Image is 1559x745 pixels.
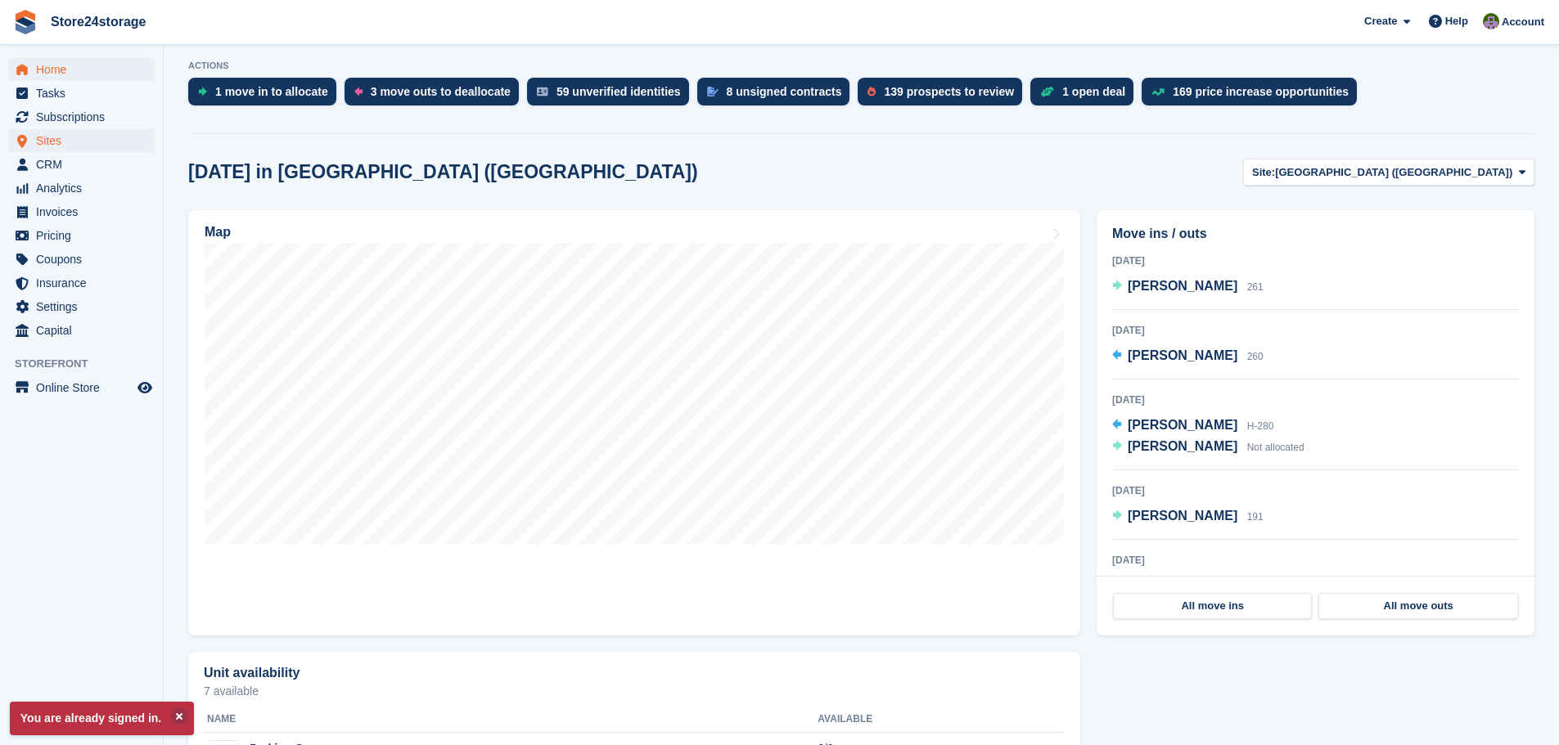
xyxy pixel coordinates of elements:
th: Name [204,707,818,733]
img: Jane Welch [1483,13,1499,29]
div: 1 move in to allocate [215,85,328,98]
h2: [DATE] in [GEOGRAPHIC_DATA] ([GEOGRAPHIC_DATA]) [188,161,698,183]
a: Preview store [135,378,155,397]
span: 261 [1247,281,1264,293]
img: move_ins_to_allocate_icon-fdf77a2bb77ea45bf5b3d319d69a93e2d87916cf1d5bf7949dd705db3b84f3ca.svg [198,87,207,96]
img: prospect-51fa495bee0391a8d652442698ab0144808aea92771e9ea1ae160a38d050c398.svg [867,87,876,96]
span: H-280 [1247,420,1274,432]
img: contract_signature_icon-13c848040528278c33f63329250d36e43548de30e8caae1d1a13099fd9432cc5.svg [707,87,719,96]
span: Online Store [36,376,134,399]
a: menu [8,319,155,342]
a: 1 move in to allocate [188,78,345,114]
div: 59 unverified identities [556,85,681,98]
span: Create [1364,13,1397,29]
img: verify_identity-adf6edd0f0f0b5bbfe63781bf79b02c33cf7c696d77639b501bdc392416b5a36.svg [537,87,548,96]
span: Subscriptions [36,105,134,128]
div: [DATE] [1112,323,1519,338]
a: [PERSON_NAME] 191 [1112,506,1264,527]
a: menu [8,248,155,271]
span: [PERSON_NAME] [1128,418,1237,432]
span: Not allocated [1247,442,1304,453]
span: Analytics [36,177,134,200]
span: Storefront [15,356,163,372]
button: Site: [GEOGRAPHIC_DATA] ([GEOGRAPHIC_DATA]) [1243,159,1534,186]
a: menu [8,224,155,247]
img: deal-1b604bf984904fb50ccaf53a9ad4b4a5d6e5aea283cecdc64d6e3604feb123c2.svg [1040,86,1054,97]
div: 169 price increase opportunities [1173,85,1349,98]
div: 1 open deal [1062,85,1125,98]
div: [DATE] [1112,553,1519,568]
a: [PERSON_NAME] H-280 [1112,415,1273,437]
a: All move ins [1113,593,1312,619]
a: menu [8,177,155,200]
span: Help [1445,13,1468,29]
span: [PERSON_NAME] [1128,348,1237,362]
p: You are already signed in. [10,702,194,735]
a: menu [8,105,155,128]
a: menu [8,376,155,399]
span: [PERSON_NAME] [1128,439,1237,453]
span: [GEOGRAPHIC_DATA] ([GEOGRAPHIC_DATA]) [1275,164,1512,181]
a: 8 unsigned contracts [697,78,858,114]
a: Store24storage [44,8,153,35]
div: [DATE] [1112,254,1519,268]
span: Account [1502,14,1544,30]
p: 7 available [204,685,1065,697]
a: 139 prospects to review [858,78,1030,114]
a: menu [8,58,155,81]
img: price_increase_opportunities-93ffe204e8149a01c8c9dc8f82e8f89637d9d84a8eef4429ea346261dce0b2c0.svg [1151,88,1165,96]
img: move_outs_to_deallocate_icon-f764333ba52eb49d3ac5e1228854f67142a1ed5810a6f6cc68b1a99e826820c5.svg [354,87,363,96]
span: Sites [36,129,134,152]
div: [DATE] [1112,483,1519,498]
span: [PERSON_NAME] [1128,509,1237,523]
a: menu [8,295,155,318]
a: menu [8,129,155,152]
span: CRM [36,153,134,176]
span: [PERSON_NAME] [1128,279,1237,293]
a: menu [8,82,155,105]
span: 191 [1247,511,1264,523]
a: [PERSON_NAME] 261 [1112,276,1264,298]
span: Home [36,58,134,81]
a: 1 open deal [1030,78,1142,114]
h2: Move ins / outs [1112,224,1519,244]
a: Map [188,210,1080,635]
span: Invoices [36,200,134,223]
a: 169 price increase opportunities [1142,78,1365,114]
p: ACTIONS [188,61,1534,71]
span: Tasks [36,82,134,105]
a: [PERSON_NAME] 260 [1112,346,1264,367]
span: Site: [1252,164,1275,181]
span: Insurance [36,272,134,294]
span: Coupons [36,248,134,271]
span: 260 [1247,351,1264,362]
a: 3 move outs to deallocate [345,78,527,114]
h2: Map [205,225,231,240]
h2: Unit availability [204,666,300,680]
span: Pricing [36,224,134,247]
th: Available [818,707,969,733]
a: menu [8,272,155,294]
a: All move outs [1318,593,1517,619]
div: 139 prospects to review [884,85,1014,98]
a: [PERSON_NAME] Not allocated [1112,437,1304,458]
div: 3 move outs to deallocate [371,85,511,98]
div: [DATE] [1112,393,1519,407]
div: 8 unsigned contracts [727,85,842,98]
a: 59 unverified identities [527,78,697,114]
span: Settings [36,295,134,318]
a: menu [8,153,155,176]
a: menu [8,200,155,223]
span: Capital [36,319,134,342]
img: stora-icon-8386f47178a22dfd0bd8f6a31ec36ba5ce8667c1dd55bd0f319d3a0aa187defe.svg [13,10,38,34]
